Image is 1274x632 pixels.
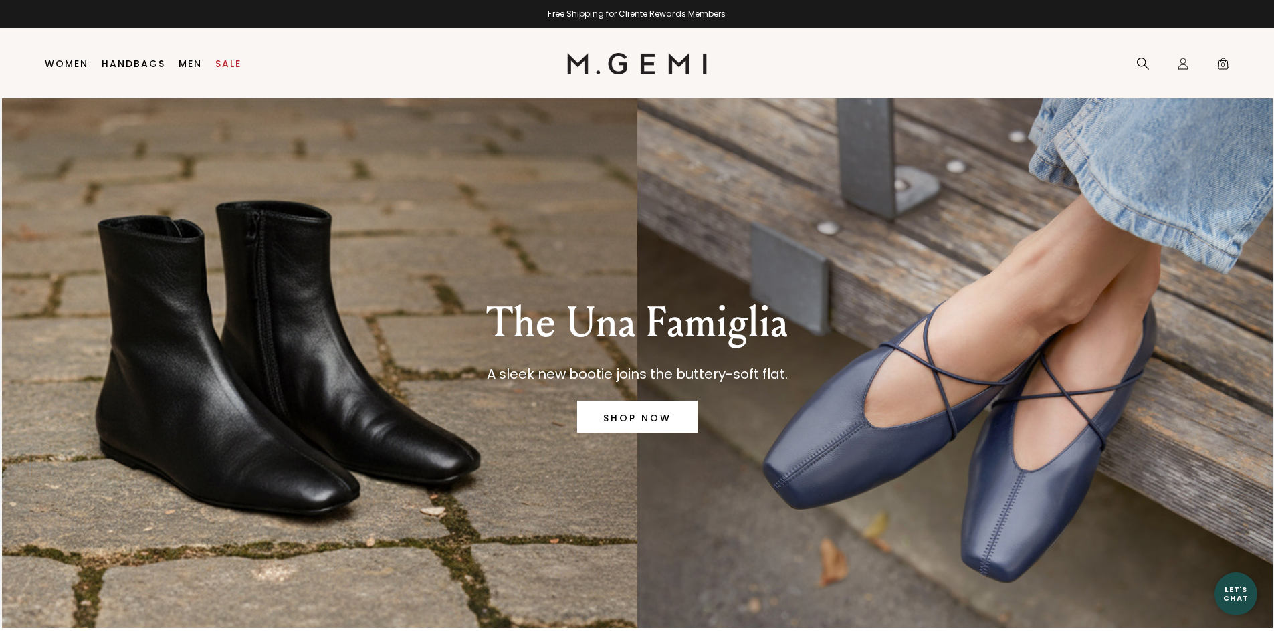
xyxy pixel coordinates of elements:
[215,58,241,69] a: Sale
[1214,585,1257,602] div: Let's Chat
[179,58,202,69] a: Men
[45,58,88,69] a: Women
[567,53,707,74] img: M.Gemi
[577,401,698,433] a: SHOP NOW
[1216,60,1230,73] span: 0
[486,363,788,385] p: A sleek new bootie joins the buttery-soft flat.
[102,58,165,69] a: Handbags
[486,299,788,347] p: The Una Famiglia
